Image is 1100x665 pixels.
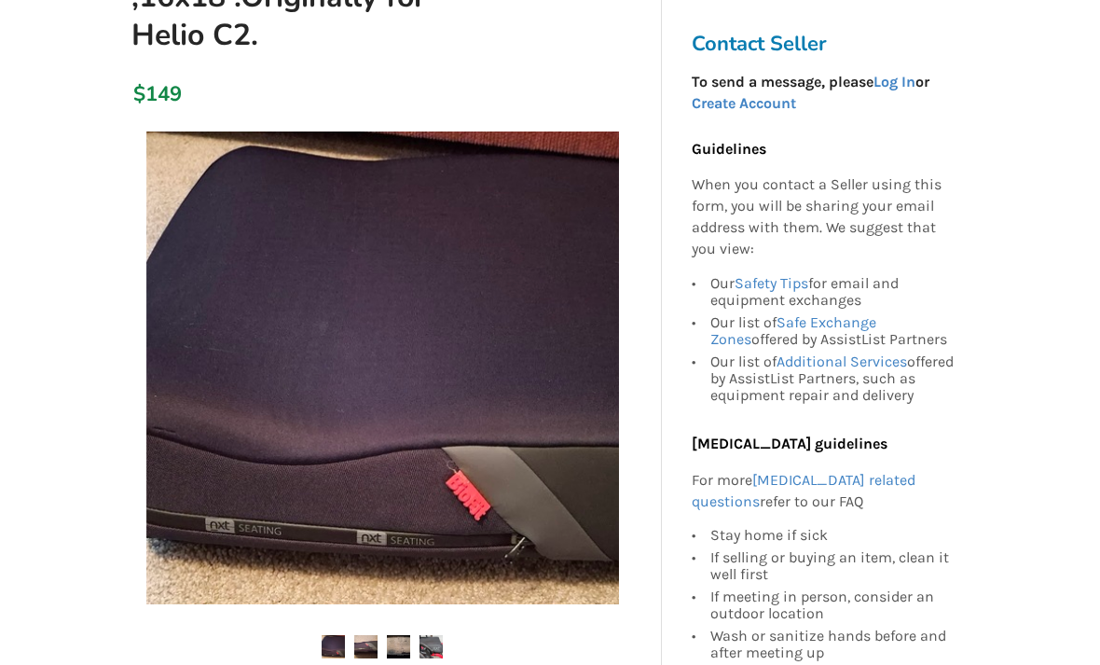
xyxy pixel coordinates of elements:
strong: To send a message, please or [692,73,929,112]
img: like new. wheelchair cushion, biofit , nxt ,16x18 .originally for helio c2. -wheelchair cushion-m... [354,635,378,658]
div: If meeting in person, consider an outdoor location [710,587,958,626]
a: Additional Services [777,353,907,370]
img: like new. wheelchair cushion, biofit , nxt ,16x18 .originally for helio c2. -wheelchair cushion-m... [419,635,443,658]
div: Our list of offered by AssistList Partners, such as equipment repair and delivery [710,351,958,404]
b: Guidelines [692,140,766,158]
div: If selling or buying an item, clean it well first [710,547,958,587]
div: Wash or sanitize hands before and after meeting up [710,626,958,665]
p: When you contact a Seller using this form, you will be sharing your email address with them. We s... [692,175,958,260]
h3: Contact Seller [692,31,968,57]
img: like new. wheelchair cushion, biofit , nxt ,16x18 .originally for helio c2. -wheelchair cushion-m... [387,635,410,658]
div: Our for email and equipment exchanges [710,275,958,312]
p: For more refer to our FAQ [692,470,958,513]
div: Our list of offered by AssistList Partners [710,312,958,351]
div: Stay home if sick [710,528,958,547]
a: [MEDICAL_DATA] related questions [692,471,915,510]
img: like new. wheelchair cushion, biofit , nxt ,16x18 .originally for helio c2. -wheelchair cushion-m... [322,635,345,658]
a: Safety Tips [735,274,808,292]
a: Log In [873,73,915,90]
a: Safe Exchange Zones [710,313,876,348]
b: [MEDICAL_DATA] guidelines [692,435,887,452]
a: Create Account [692,94,796,112]
div: $149 [133,81,136,107]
